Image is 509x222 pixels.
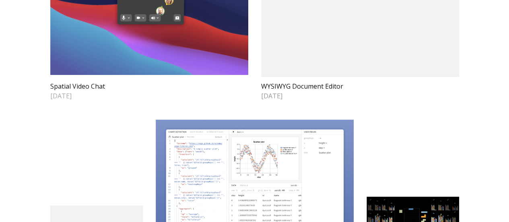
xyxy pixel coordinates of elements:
[50,82,248,91] h2: Spatial Video Chat
[261,91,459,100] span: [DATE]
[261,82,459,91] h2: WYSIWYG Document Editor
[50,91,248,100] span: [DATE]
